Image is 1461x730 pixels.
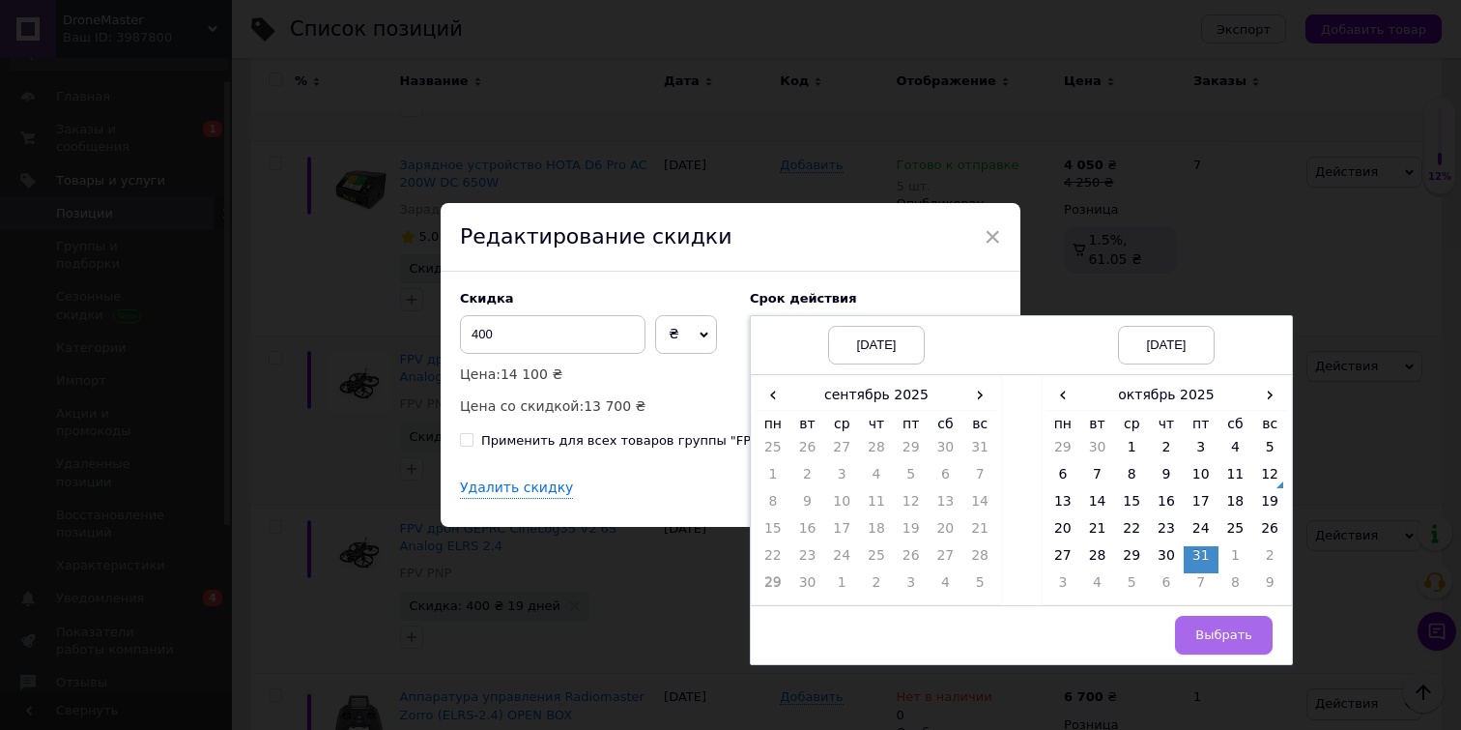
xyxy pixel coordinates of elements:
[859,465,894,492] td: 4
[962,410,997,438] th: вс
[1149,546,1184,573] td: 30
[1114,438,1149,465] td: 1
[501,366,562,382] span: 14 100 ₴
[756,381,790,409] span: ‹
[790,410,825,438] th: вт
[962,519,997,546] td: 21
[1252,546,1287,573] td: 2
[1218,438,1253,465] td: 4
[756,573,790,600] td: 29
[790,519,825,546] td: 16
[1252,410,1287,438] th: вс
[929,519,963,546] td: 20
[790,465,825,492] td: 2
[824,519,859,546] td: 17
[962,381,997,409] span: ›
[756,519,790,546] td: 15
[1080,438,1115,465] td: 30
[859,546,894,573] td: 25
[756,492,790,519] td: 8
[1218,519,1253,546] td: 25
[894,546,929,573] td: 26
[1252,573,1287,600] td: 9
[460,315,645,354] input: 0
[824,492,859,519] td: 10
[1046,381,1080,409] span: ‹
[894,438,929,465] td: 29
[824,546,859,573] td: 24
[1080,492,1115,519] td: 14
[859,519,894,546] td: 18
[1184,519,1218,546] td: 24
[1184,410,1218,438] th: пт
[1184,438,1218,465] td: 3
[962,438,997,465] td: 31
[929,410,963,438] th: сб
[1218,546,1253,573] td: 1
[1149,410,1184,438] th: чт
[790,438,825,465] td: 26
[1149,492,1184,519] td: 16
[962,573,997,600] td: 5
[1252,465,1287,492] td: 12
[962,546,997,573] td: 28
[460,395,730,417] p: Цена со скидкой:
[824,573,859,600] td: 1
[584,398,645,414] span: 13 700 ₴
[460,364,730,385] p: Цена:
[1149,438,1184,465] td: 2
[1080,381,1253,410] th: октябрь 2025
[1184,573,1218,600] td: 7
[859,410,894,438] th: чт
[824,465,859,492] td: 3
[1114,465,1149,492] td: 8
[1149,519,1184,546] td: 23
[460,224,731,248] span: Редактирование скидки
[481,432,794,450] div: Применить для всех товаров группы "FPV PNP"
[828,326,925,365] div: [DATE]
[859,438,894,465] td: 28
[1252,519,1287,546] td: 26
[1195,628,1252,642] span: Выбрать
[1046,519,1080,546] td: 20
[824,410,859,438] th: ср
[894,492,929,519] td: 12
[790,492,825,519] td: 9
[1218,465,1253,492] td: 11
[460,291,514,306] span: Скидка
[756,410,790,438] th: пн
[1184,465,1218,492] td: 10
[962,492,997,519] td: 14
[929,546,963,573] td: 27
[1218,492,1253,519] td: 18
[894,465,929,492] td: 5
[756,465,790,492] td: 1
[750,291,1001,306] label: Cрок действия
[1080,465,1115,492] td: 7
[1252,381,1287,409] span: ›
[1114,546,1149,573] td: 29
[894,573,929,600] td: 3
[1184,546,1218,573] td: 31
[1218,410,1253,438] th: сб
[1149,573,1184,600] td: 6
[894,410,929,438] th: пт
[929,492,963,519] td: 13
[1118,326,1215,365] div: [DATE]
[894,519,929,546] td: 19
[790,546,825,573] td: 23
[669,326,679,341] span: ₴
[1218,573,1253,600] td: 8
[1046,546,1080,573] td: 27
[1046,465,1080,492] td: 6
[756,546,790,573] td: 22
[859,573,894,600] td: 2
[1114,519,1149,546] td: 22
[790,381,963,410] th: сентябрь 2025
[1175,616,1273,655] button: Выбрать
[929,573,963,600] td: 4
[1046,438,1080,465] td: 29
[756,438,790,465] td: 25
[962,465,997,492] td: 7
[1080,546,1115,573] td: 28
